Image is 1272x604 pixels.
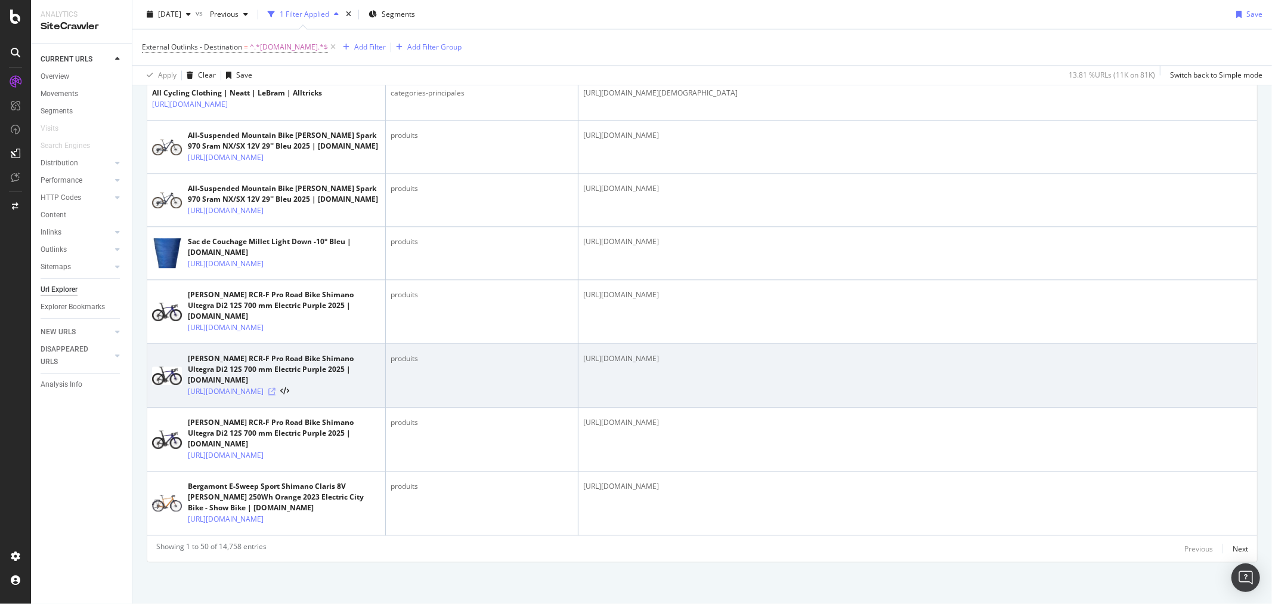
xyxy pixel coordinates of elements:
[188,289,380,322] div: [PERSON_NAME] RCR-F Pro Road Bike Shimano Ultegra Di2 12S 700 mm Electric Purple 2025 | [DOMAIN_N...
[41,140,102,152] a: Search Engines
[1165,66,1262,85] button: Switch back to Simple mode
[280,387,289,396] button: View HTML Source
[152,303,182,321] img: main image
[407,42,462,52] div: Add Filter Group
[41,244,112,256] a: Outlinks
[188,353,380,386] div: [PERSON_NAME] RCR-F Pro Road Bike Shimano Ultegra Di2 12S 700 mm Electric Purple 2025 | [DOMAIN_N...
[391,481,573,492] div: produits
[382,9,415,19] span: Segments
[41,105,73,118] div: Segments
[41,301,105,313] div: Explorer Bookmarks
[583,88,1252,98] div: [URL][DOMAIN_NAME][DEMOGRAPHIC_DATA]
[152,430,182,449] img: main image
[41,283,78,296] div: Url Explorer
[338,40,386,54] button: Add Filter
[152,139,182,155] img: main image
[41,174,82,187] div: Performance
[41,343,112,368] a: DISAPPEARED URLS
[41,378,123,391] a: Analysis Info
[152,366,182,385] img: main image
[156,541,267,556] div: Showing 1 to 50 of 14,758 entries
[391,88,573,98] div: categories-principales
[41,10,122,20] div: Analytics
[41,226,61,239] div: Inlinks
[1231,5,1262,24] button: Save
[41,122,58,135] div: Visits
[236,70,252,80] div: Save
[583,130,1252,141] div: [URL][DOMAIN_NAME]
[263,5,343,24] button: 1 Filter Applied
[343,8,354,20] div: times
[41,192,81,204] div: HTTP Codes
[583,183,1252,194] div: [URL][DOMAIN_NAME]
[391,130,573,141] div: produits
[188,513,264,525] a: [URL][DOMAIN_NAME]
[41,378,82,391] div: Analysis Info
[1184,541,1213,556] button: Previous
[188,183,380,205] div: All-Suspended Mountain Bike [PERSON_NAME] Spark 970 Sram NX/SX 12V 29'' Bleu 2025 | [DOMAIN_NAME]
[391,183,573,194] div: produits
[41,192,112,204] a: HTTP Codes
[41,157,112,170] a: Distribution
[152,98,228,110] a: [URL][DOMAIN_NAME]
[188,130,380,152] div: All-Suspended Mountain Bike [PERSON_NAME] Spark 970 Sram NX/SX 12V 29'' Bleu 2025 | [DOMAIN_NAME]
[1233,544,1248,554] div: Next
[1246,9,1262,19] div: Save
[41,53,92,66] div: CURRENT URLS
[391,40,462,54] button: Add Filter Group
[188,205,264,217] a: [URL][DOMAIN_NAME]
[354,42,386,52] div: Add Filter
[188,386,264,397] a: [URL][DOMAIN_NAME]
[41,301,123,313] a: Explorer Bookmarks
[41,70,69,83] div: Overview
[583,353,1252,364] div: [URL][DOMAIN_NAME]
[280,9,329,19] div: 1 Filter Applied
[41,88,123,100] a: Movements
[41,326,112,338] a: NEW URLS
[391,289,573,300] div: produits
[41,283,123,296] a: Url Explorer
[268,388,276,395] a: Visit Online Page
[41,209,66,221] div: Content
[188,322,264,334] a: [URL][DOMAIN_NAME]
[152,88,322,98] div: All Cycling Clothing | Neatt | LeBram | Alltricks
[41,174,112,187] a: Performance
[41,122,70,135] a: Visits
[188,481,380,513] div: Bergamont E-Sweep Sport Shimano Claris 8V [PERSON_NAME] 250Wh Orange 2023 Electric City Bike - Sh...
[142,42,242,52] span: External Outlinks - Destination
[182,66,216,85] button: Clear
[1184,544,1213,554] div: Previous
[244,42,248,52] span: =
[391,417,573,428] div: produits
[41,140,90,152] div: Search Engines
[142,66,177,85] button: Apply
[152,495,182,511] img: main image
[41,226,112,239] a: Inlinks
[364,5,420,24] button: Segments
[1233,541,1248,556] button: Next
[142,5,196,24] button: [DATE]
[41,209,123,221] a: Content
[583,417,1252,428] div: [URL][DOMAIN_NAME]
[41,53,112,66] a: CURRENT URLS
[188,152,264,164] a: [URL][DOMAIN_NAME]
[205,9,239,19] span: Previous
[41,261,71,273] div: Sitemaps
[41,88,78,100] div: Movements
[188,258,264,270] a: [URL][DOMAIN_NAME]
[583,481,1252,492] div: [URL][DOMAIN_NAME]
[198,70,216,80] div: Clear
[41,244,67,256] div: Outlinks
[152,192,182,208] img: main image
[188,449,264,461] a: [URL][DOMAIN_NAME]
[41,343,101,368] div: DISAPPEARED URLS
[41,157,78,170] div: Distribution
[41,70,123,83] a: Overview
[41,105,123,118] a: Segments
[583,236,1252,247] div: [URL][DOMAIN_NAME]
[1170,70,1262,80] div: Switch back to Simple mode
[158,70,177,80] div: Apply
[205,5,253,24] button: Previous
[41,20,122,33] div: SiteCrawler
[196,8,205,18] span: vs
